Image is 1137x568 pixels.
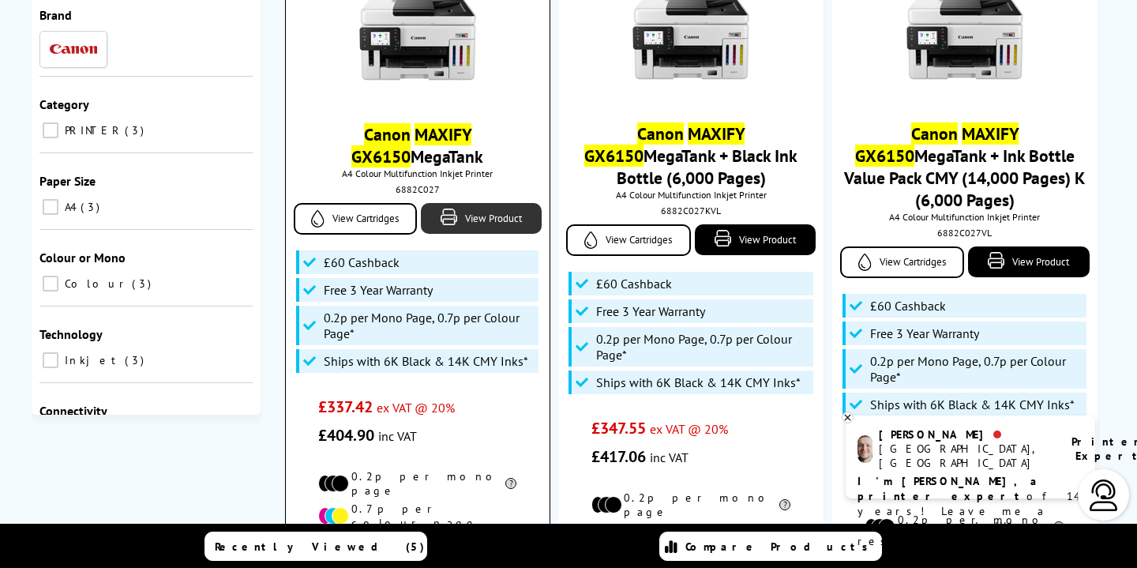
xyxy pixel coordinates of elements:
[298,183,538,195] div: 6882C027
[857,474,1041,503] b: I'm [PERSON_NAME], a printer expert
[318,397,373,417] span: £337.42
[324,254,400,270] span: £60 Cashback
[318,469,516,498] li: 0.2p per mono page
[1088,480,1120,511] img: user-headset-light.svg
[695,224,816,255] a: View Product
[61,200,79,214] span: A4
[591,446,646,467] span: £417.06
[125,353,148,367] span: 3
[870,397,1075,412] span: Ships with 6K Black & 14K CMY Inks*
[324,353,528,369] span: Ships with 6K Black & 14K CMY Inks*
[39,7,72,23] span: Brand
[650,421,728,437] span: ex VAT @ 20%
[968,246,1090,277] a: View Product
[351,145,411,167] mark: GX6150
[584,122,797,189] a: Canon MAXIFY GX6150MegaTank + Black Ink Bottle (6,000 Pages)
[318,502,516,530] li: 0.7p per colour page
[39,173,96,189] span: Paper Size
[81,200,103,214] span: 3
[324,310,535,341] span: 0.2p per Mono Page, 0.7p per Colour Page*
[596,276,672,292] span: £60 Cashback
[421,203,542,234] a: View Product
[659,532,882,561] a: Compare Products
[870,325,979,341] span: Free 3 Year Warranty
[43,276,58,292] input: Colour 3
[377,400,455,416] span: ex VAT @ 20%
[857,435,872,463] img: ashley-livechat.png
[911,122,958,145] mark: Canon
[364,123,411,145] mark: Canon
[43,352,58,368] input: Inkjet 3
[294,203,418,235] a: View Cartridges
[50,44,97,55] img: Canon
[351,123,483,167] a: Canon MAXIFY GX6150MegaTank
[840,246,965,278] a: View Cartridges
[39,403,107,419] span: Connectivity
[591,523,791,551] li: 0.7p per colour page
[584,145,644,167] mark: GX6150
[205,532,427,561] a: Recently Viewed (5)
[294,167,542,179] span: A4 Colour Multifunction Inkjet Printer
[132,276,155,291] span: 3
[570,205,812,216] div: 6882C027KVL
[566,224,691,256] a: View Cartridges
[61,276,130,291] span: Colour
[596,374,801,390] span: Ships with 6K Black & 14K CMY Inks*
[879,442,1052,470] div: [GEOGRAPHIC_DATA], [GEOGRAPHIC_DATA]
[688,122,745,145] mark: MAXIFY
[962,122,1019,145] mark: MAXIFY
[879,427,1052,442] div: [PERSON_NAME]
[125,123,148,137] span: 3
[378,428,417,444] span: inc VAT
[61,123,123,137] span: PRINTER
[596,303,705,319] span: Free 3 Year Warranty
[39,96,89,112] span: Category
[870,353,1083,385] span: 0.2p per Mono Page, 0.7p per Colour Page*
[855,145,914,167] mark: GX6150
[685,540,876,554] span: Compare Products
[39,326,103,342] span: Technology
[415,123,471,145] mark: MAXIFY
[844,122,1085,211] a: Canon MAXIFY GX6150MegaTank + Ink Bottle Value Pack CMY (14,000 Pages) K (6,000 Pages)
[39,250,126,265] span: Colour or Mono
[215,540,425,554] span: Recently Viewed (5)
[637,122,684,145] mark: Canon
[870,298,946,314] span: £60 Cashback
[43,122,58,138] input: PRINTER 3
[43,199,58,215] input: A4 3
[591,491,791,519] li: 0.2p per mono page
[61,353,123,367] span: Inkjet
[596,331,809,363] span: 0.2p per Mono Page, 0.7p per Colour Page*
[318,425,374,446] span: £404.90
[840,211,1090,223] span: A4 Colour Multifunction Inkjet Printer
[857,474,1083,549] p: of 14 years! Leave me a message and I'll respond ASAP
[650,450,689,465] span: inc VAT
[566,189,816,201] span: A4 Colour Multifunction Inkjet Printer
[591,418,646,438] span: £347.55
[844,227,1086,239] div: 6882C027VL
[324,282,433,298] span: Free 3 Year Warranty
